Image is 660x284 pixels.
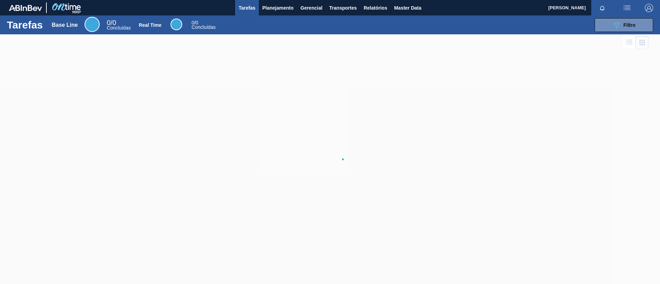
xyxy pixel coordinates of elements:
span: Transportes [329,4,357,12]
span: 0 [191,20,194,25]
span: Relatórios [364,4,387,12]
span: Concluídas [191,24,216,30]
span: Gerencial [300,4,322,12]
img: userActions [623,4,631,12]
div: Real Time [139,22,162,28]
div: Real Time [191,21,216,30]
button: Notificações [591,3,613,13]
span: / 0 [107,19,116,26]
div: Real Time [170,19,182,30]
div: Base Line [85,17,100,32]
span: Tarefas [239,4,255,12]
span: Concluídas [107,25,131,31]
span: Master Data [394,4,421,12]
img: TNhmsLtSVTkK8tSr43FrP2fwEKptu5GPRR3wAAAABJRU5ErkJggg== [9,5,42,11]
span: / 0 [191,20,198,25]
button: Filtro [595,18,653,32]
div: Base Line [52,22,78,28]
span: Filtro [624,22,636,28]
div: Base Line [107,20,131,30]
h1: Tarefas [7,21,43,29]
span: 0 [107,19,110,26]
img: Logout [645,4,653,12]
span: Planejamento [262,4,294,12]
